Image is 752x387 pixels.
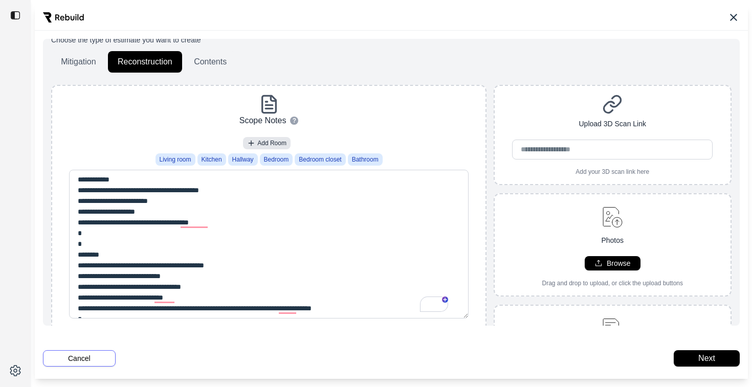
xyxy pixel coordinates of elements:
button: Next [674,350,740,367]
textarea: To enrich screen reader interactions, please activate Accessibility in Grammarly extension settings [69,170,469,318]
p: Photos [601,235,624,246]
button: Cancel [43,350,116,367]
p: Scope Notes [239,115,286,127]
img: upload-document.svg [598,314,627,343]
button: Add Room [243,137,291,149]
span: Living room [160,155,191,164]
span: Bedroom [264,155,289,164]
button: Kitchen [197,153,226,166]
button: Browse [585,256,640,270]
button: Contents [184,51,236,73]
button: Bedroom closet [295,153,345,166]
button: Reconstruction [108,51,182,73]
img: Rebuild [43,12,84,22]
p: Choose the type of estimate you want to create [51,35,732,45]
img: upload-image.svg [598,202,627,231]
button: Living room [156,153,195,166]
button: Mitigation [51,51,106,73]
p: Drag and drop to upload, or click the upload buttons [542,279,683,287]
span: Add Room [257,139,286,147]
p: Upload 3D Scan Link [579,119,646,129]
span: Bedroom closet [299,155,341,164]
span: Kitchen [202,155,222,164]
span: Hallway [232,155,254,164]
button: Bathroom [348,153,383,166]
p: Add your 3D scan link here [576,168,649,176]
span: ? [293,117,296,125]
p: Browse [607,258,631,268]
button: Hallway [228,153,258,166]
span: Bathroom [352,155,379,164]
img: toggle sidebar [10,10,20,20]
button: Bedroom [260,153,293,166]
